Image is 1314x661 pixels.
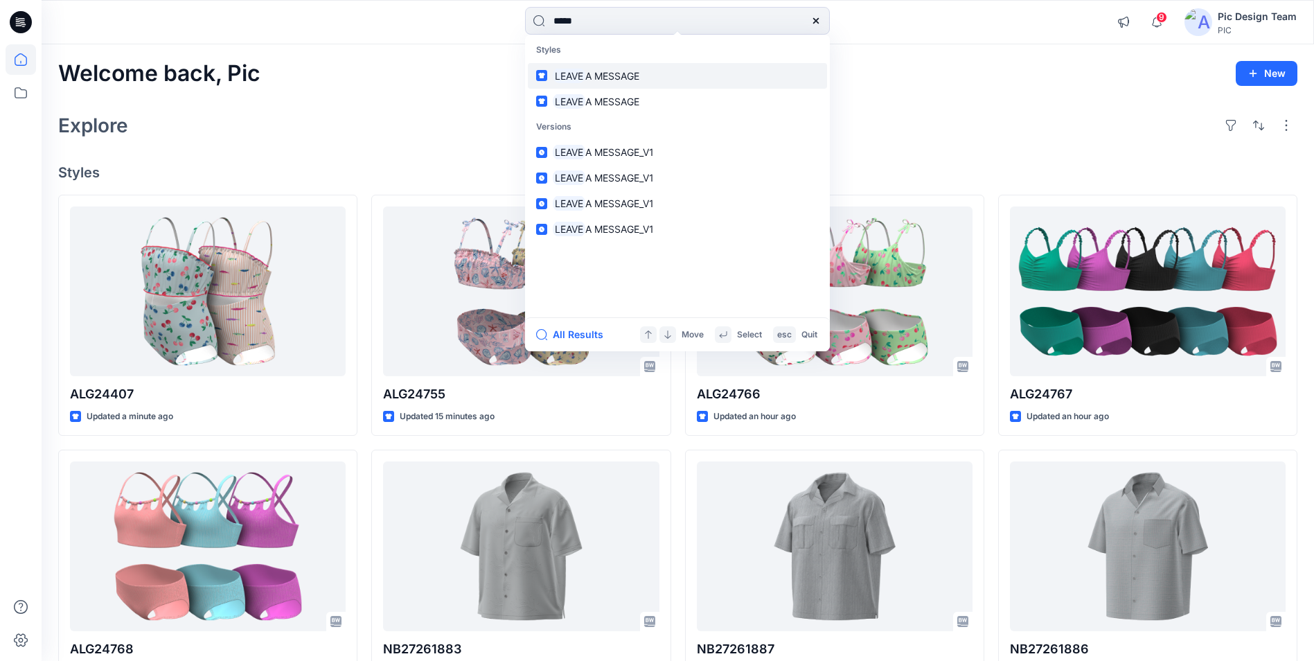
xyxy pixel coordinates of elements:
span: A MESSAGE [585,70,639,82]
button: New [1236,61,1297,86]
h2: Explore [58,114,128,136]
a: LEAVEA MESSAGE_V1 [528,216,827,242]
p: Select [737,328,762,342]
mark: LEAVE [553,144,585,160]
p: ALG24407 [70,385,346,404]
a: LEAVEA MESSAGE_V1 [528,191,827,216]
a: ALG24407 [70,206,346,376]
span: 9 [1156,12,1167,23]
p: NB27261887 [697,640,973,659]
p: Updated an hour ago [1027,409,1109,424]
a: LEAVEA MESSAGE [528,89,827,114]
div: PIC [1218,25,1297,35]
a: ALG24766 [697,206,973,376]
p: Updated an hour ago [713,409,796,424]
p: Updated 15 minutes ago [400,409,495,424]
p: Updated a minute ago [87,409,173,424]
a: LEAVEA MESSAGE_V1 [528,139,827,165]
mark: LEAVE [553,195,585,211]
span: A MESSAGE [585,96,639,107]
button: All Results [536,326,612,343]
mark: LEAVE [553,94,585,109]
mark: LEAVE [553,221,585,237]
a: NB27261887 [697,461,973,631]
span: A MESSAGE_V1 [585,172,654,184]
a: ALG24755 [383,206,659,376]
mark: LEAVE [553,170,585,186]
a: NB27261886 [1010,461,1286,631]
span: A MESSAGE_V1 [585,197,654,209]
p: Styles [528,37,827,63]
span: A MESSAGE_V1 [585,223,654,235]
span: A MESSAGE_V1 [585,146,654,158]
h4: Styles [58,164,1297,181]
p: ALG24767 [1010,385,1286,404]
p: NB27261883 [383,640,659,659]
mark: LEAVE [553,68,585,84]
p: Move [682,328,704,342]
p: ALG24768 [70,640,346,659]
p: ALG24766 [697,385,973,404]
p: ALG24755 [383,385,659,404]
a: LEAVEA MESSAGE [528,63,827,89]
p: Quit [801,328,817,342]
a: ALG24768 [70,461,346,631]
p: Versions [528,114,827,140]
h2: Welcome back, Pic [58,61,260,87]
div: Pic Design Team [1218,8,1297,25]
a: ALG24767 [1010,206,1286,376]
a: NB27261883 [383,461,659,631]
a: LEAVEA MESSAGE_V1 [528,165,827,191]
img: avatar [1184,8,1212,36]
p: esc [777,328,792,342]
p: NB27261886 [1010,640,1286,659]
